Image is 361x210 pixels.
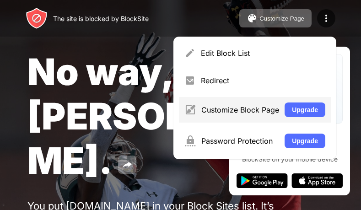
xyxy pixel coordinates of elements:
[247,13,258,24] img: pallet.svg
[259,15,304,22] div: Customize Page
[285,102,325,117] button: Upgrade
[321,13,332,24] img: menu-icon.svg
[201,48,325,58] div: Edit Block List
[285,134,325,148] button: Upgrade
[201,76,325,85] div: Redirect
[53,15,149,22] div: The site is blocked by BlockSite
[239,9,312,27] button: Customize Page
[184,104,196,115] img: menu-customize.svg
[26,7,48,29] img: header-logo.svg
[201,136,279,145] div: Password Protection
[184,135,196,146] img: menu-password.svg
[27,49,272,183] span: No way, [PERSON_NAME].
[184,48,195,59] img: menu-pencil.svg
[122,159,133,170] img: share.svg
[201,105,279,114] div: Customize Block Page
[184,75,195,86] img: menu-redirect.svg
